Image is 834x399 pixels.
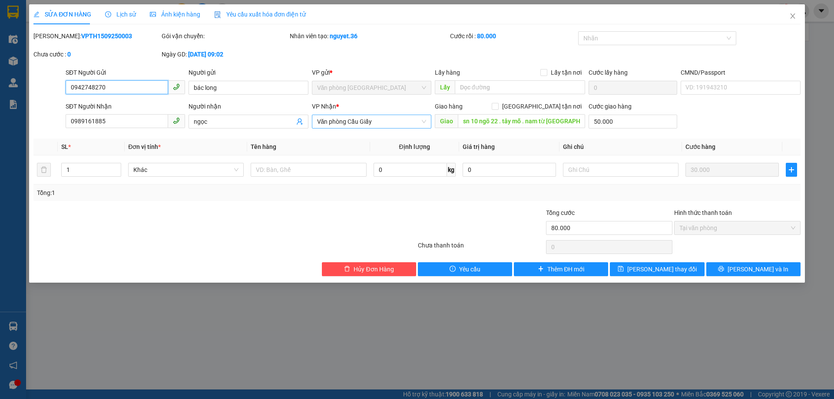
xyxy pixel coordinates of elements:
span: printer [718,266,724,273]
input: Ghi Chú [563,163,678,177]
input: Cước lấy hàng [589,81,677,95]
div: SĐT Người Gửi [66,68,185,77]
b: VPTH1509250003 [81,33,132,40]
label: Cước giao hàng [589,103,632,110]
div: Cước rồi : [450,31,576,41]
input: 0 [685,163,779,177]
label: Hình thức thanh toán [674,209,732,216]
span: close [789,13,796,20]
span: [GEOGRAPHIC_DATA] tận nơi [499,102,585,111]
div: SĐT Người Nhận [66,102,185,111]
button: Close [781,4,805,29]
div: Người nhận [189,102,308,111]
b: 80.000 [477,33,496,40]
span: VP Nhận [312,103,336,110]
span: Yêu cầu xuất hóa đơn điện tử [214,11,306,18]
span: SL [61,143,68,150]
input: Dọc đường [458,114,585,128]
span: delete [344,266,350,273]
span: edit [33,11,40,17]
div: VP gửi [312,68,431,77]
span: save [618,266,624,273]
button: plusThêm ĐH mới [514,262,608,276]
span: [PERSON_NAME] thay đổi [627,264,697,274]
img: logo.jpg [11,11,54,54]
button: delete [37,163,51,177]
span: Giao [435,114,458,128]
span: picture [150,11,156,17]
span: Tên hàng [251,143,276,150]
input: VD: Bàn, Ghế [251,163,366,177]
div: Người gửi [189,68,308,77]
span: [PERSON_NAME] và In [728,264,788,274]
span: Tại văn phòng [679,221,795,234]
button: deleteHủy Đơn Hàng [322,262,416,276]
span: plus [786,166,797,173]
span: Ảnh kiện hàng [150,11,200,18]
span: Thêm ĐH mới [547,264,584,274]
span: Văn phòng Thanh Hóa [317,81,426,94]
div: Chưa cước : [33,49,160,59]
b: 36 Limousine [91,10,154,21]
img: icon [214,11,221,18]
div: Nhân viên tạo: [290,31,448,41]
div: Chưa thanh toán [417,241,545,256]
span: Tổng cước [546,209,575,216]
button: plus [786,163,797,177]
span: kg [447,163,456,177]
span: Đơn vị tính [128,143,161,150]
span: SỬA ĐƠN HÀNG [33,11,91,18]
span: Văn phòng Cầu Giấy [317,115,426,128]
button: printer[PERSON_NAME] và In [706,262,801,276]
span: Lấy tận nơi [547,68,585,77]
span: user-add [296,118,303,125]
span: Giá trị hàng [463,143,495,150]
div: Ngày GD: [162,49,288,59]
div: Tổng: 1 [37,188,322,198]
span: plus [538,266,544,273]
div: [PERSON_NAME]: [33,31,160,41]
span: Lấy [435,80,455,94]
li: Hotline: 1900888999 [48,54,197,65]
label: Cước lấy hàng [589,69,628,76]
span: Hủy Đơn Hàng [354,264,394,274]
span: Giao hàng [435,103,463,110]
input: Cước giao hàng [589,115,677,129]
span: Cước hàng [685,143,715,150]
span: Yêu cầu [459,264,480,274]
span: Khác [133,163,238,176]
b: [DATE] 09:02 [188,51,223,58]
button: exclamation-circleYêu cầu [418,262,512,276]
b: nguyet.36 [330,33,357,40]
th: Ghi chú [559,138,682,155]
button: save[PERSON_NAME] thay đổi [610,262,704,276]
span: Lấy hàng [435,69,460,76]
span: phone [173,83,180,90]
span: phone [173,117,180,124]
b: 0 [67,51,71,58]
div: Gói vận chuyển: [162,31,288,41]
span: clock-circle [105,11,111,17]
div: CMND/Passport [681,68,800,77]
input: Dọc đường [455,80,585,94]
span: Lịch sử [105,11,136,18]
span: Định lượng [399,143,430,150]
span: exclamation-circle [450,266,456,273]
li: 01A03 [GEOGRAPHIC_DATA], [GEOGRAPHIC_DATA] ( bên cạnh cây xăng bến xe phía Bắc cũ) [48,21,197,54]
